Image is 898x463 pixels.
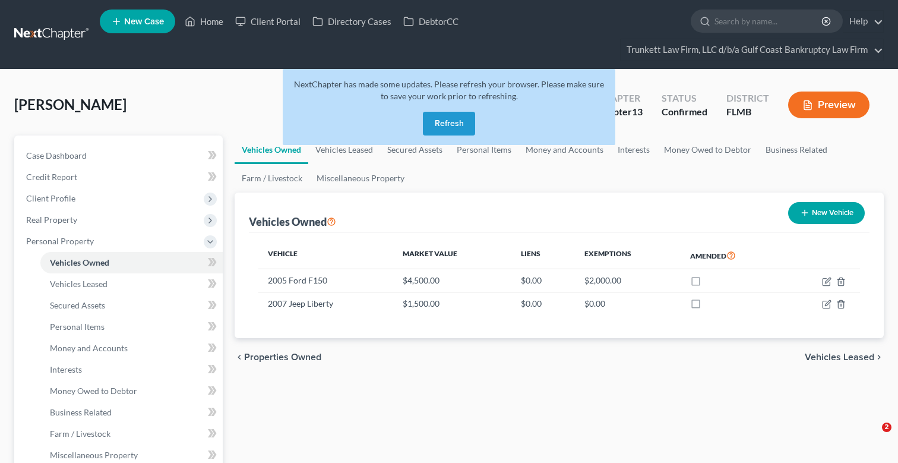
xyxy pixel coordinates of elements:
[714,10,823,32] input: Search by name...
[397,11,464,32] a: DebtorCC
[50,407,112,417] span: Business Related
[611,136,657,164] a: Interests
[309,164,412,193] a: Miscellaneous Property
[511,269,575,292] td: $0.00
[858,423,886,451] iframe: Intercom live chat
[657,136,758,164] a: Money Owed to Debtor
[40,359,223,380] a: Interests
[50,429,110,439] span: Farm / Livestock
[597,92,643,105] div: Chapter
[874,352,884,362] i: chevron_right
[40,380,223,402] a: Money Owed to Debtor
[40,252,223,273] a: Vehicles Owned
[26,150,87,160] span: Case Dashboard
[393,292,511,314] td: $1,500.00
[50,257,109,267] span: Vehicles Owned
[805,352,874,362] span: Vehicles Leased
[40,402,223,423] a: Business Related
[882,423,891,432] span: 2
[511,242,575,269] th: Liens
[235,352,244,362] i: chevron_left
[40,316,223,338] a: Personal Items
[50,450,138,460] span: Miscellaneous Property
[258,292,393,314] td: 2007 Jeep Liberty
[124,17,164,26] span: New Case
[575,242,681,269] th: Exemptions
[788,202,865,224] button: New Vehicle
[597,105,643,119] div: Chapter
[621,39,883,61] a: Trunkett Law Firm, LLC d/b/a Gulf Coast Bankruptcy Law Firm
[26,172,77,182] span: Credit Report
[393,242,511,269] th: Market Value
[235,136,308,164] a: Vehicles Owned
[758,136,834,164] a: Business Related
[235,164,309,193] a: Farm / Livestock
[258,242,393,269] th: Vehicle
[681,242,784,269] th: Amended
[40,423,223,445] a: Farm / Livestock
[632,106,643,117] span: 13
[17,145,223,166] a: Case Dashboard
[50,364,82,374] span: Interests
[26,236,94,246] span: Personal Property
[40,295,223,316] a: Secured Assets
[50,343,128,353] span: Money and Accounts
[393,269,511,292] td: $4,500.00
[306,11,397,32] a: Directory Cases
[726,105,769,119] div: FLMB
[575,292,681,314] td: $0.00
[244,352,321,362] span: Properties Owned
[26,193,75,203] span: Client Profile
[575,269,681,292] td: $2,000.00
[511,292,575,314] td: $0.00
[726,92,769,105] div: District
[788,92,869,118] button: Preview
[17,166,223,188] a: Credit Report
[179,11,229,32] a: Home
[843,11,883,32] a: Help
[249,215,336,229] div: Vehicles Owned
[662,92,707,105] div: Status
[805,352,884,362] button: Vehicles Leased chevron_right
[50,322,105,332] span: Personal Items
[26,215,77,225] span: Real Property
[229,11,306,32] a: Client Portal
[50,386,137,396] span: Money Owed to Debtor
[40,338,223,359] a: Money and Accounts
[40,273,223,295] a: Vehicles Leased
[235,352,321,362] button: chevron_left Properties Owned
[662,105,707,119] div: Confirmed
[14,96,127,113] span: [PERSON_NAME]
[50,300,105,310] span: Secured Assets
[294,79,604,101] span: NextChapter has made some updates. Please refresh your browser. Please make sure to save your wor...
[50,279,107,289] span: Vehicles Leased
[258,269,393,292] td: 2005 Ford F150
[423,112,475,136] button: Refresh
